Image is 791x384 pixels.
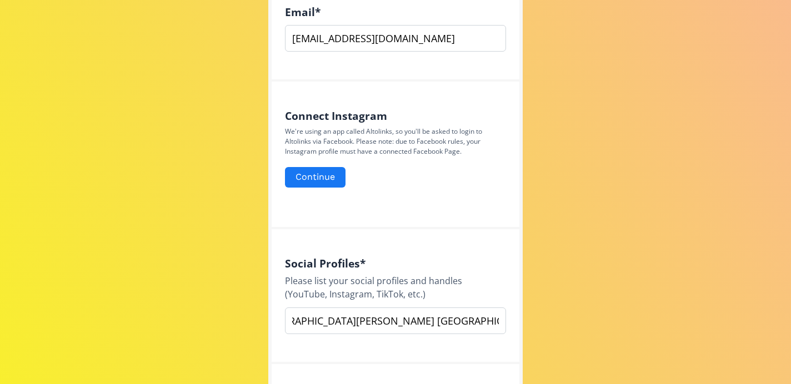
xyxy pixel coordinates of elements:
h4: Social Profiles * [285,257,506,270]
input: name@example.com [285,25,506,52]
button: Continue [285,167,346,188]
h4: Connect Instagram [285,109,506,122]
h4: Email * [285,6,506,18]
p: We're using an app called Altolinks, so you'll be asked to login to Altolinks via Facebook. Pleas... [285,127,506,156]
input: Type your answer here... [285,307,506,334]
div: Please list your social profiles and handles (YouTube, Instagram, TikTok, etc.) [285,274,506,301]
